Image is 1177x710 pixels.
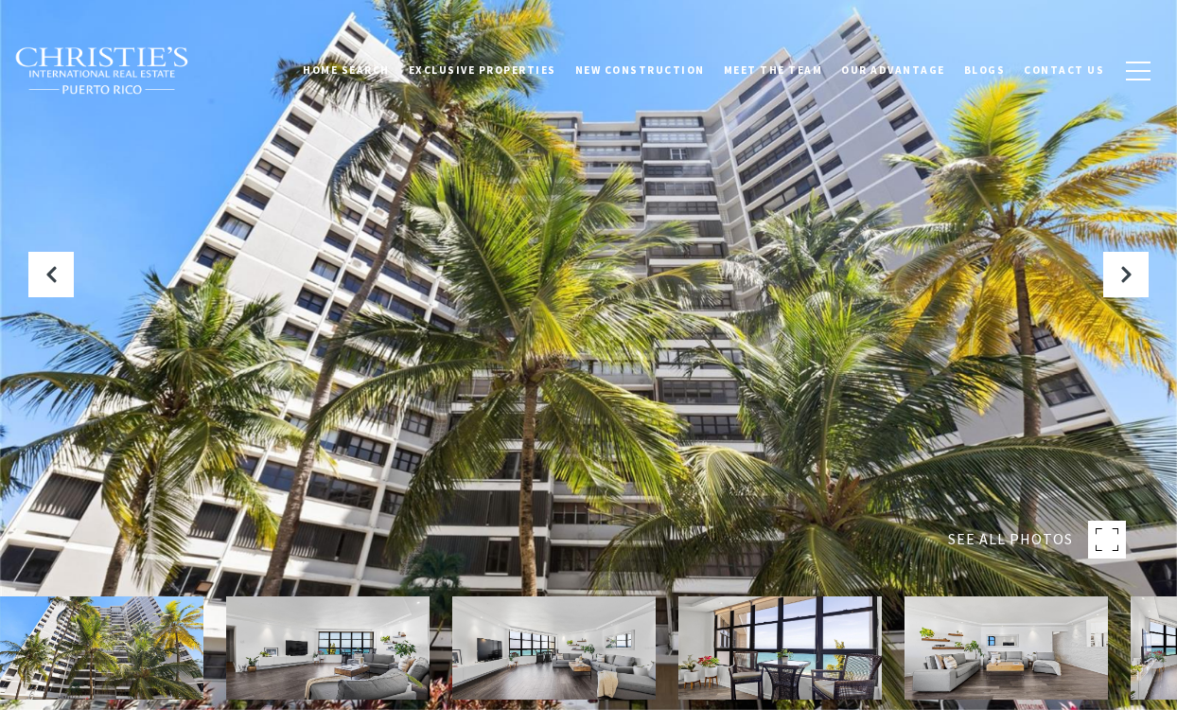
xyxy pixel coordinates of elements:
[293,46,399,94] a: Home Search
[955,46,1015,94] a: Blogs
[575,63,705,77] span: New Construction
[399,46,566,94] a: Exclusive Properties
[409,63,556,77] span: Exclusive Properties
[226,596,430,700] img: 9A PLAYA GRANDE #9A
[841,63,945,77] span: Our Advantage
[714,46,833,94] a: Meet the Team
[964,63,1006,77] span: Blogs
[948,527,1073,552] span: SEE ALL PHOTOS
[566,46,714,94] a: New Construction
[905,596,1108,700] img: 9A PLAYA GRANDE #9A
[14,46,190,96] img: Christie's International Real Estate black text logo
[1024,63,1104,77] span: Contact Us
[452,596,656,700] img: 9A PLAYA GRANDE #9A
[678,596,882,700] img: 9A PLAYA GRANDE #9A
[832,46,955,94] a: Our Advantage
